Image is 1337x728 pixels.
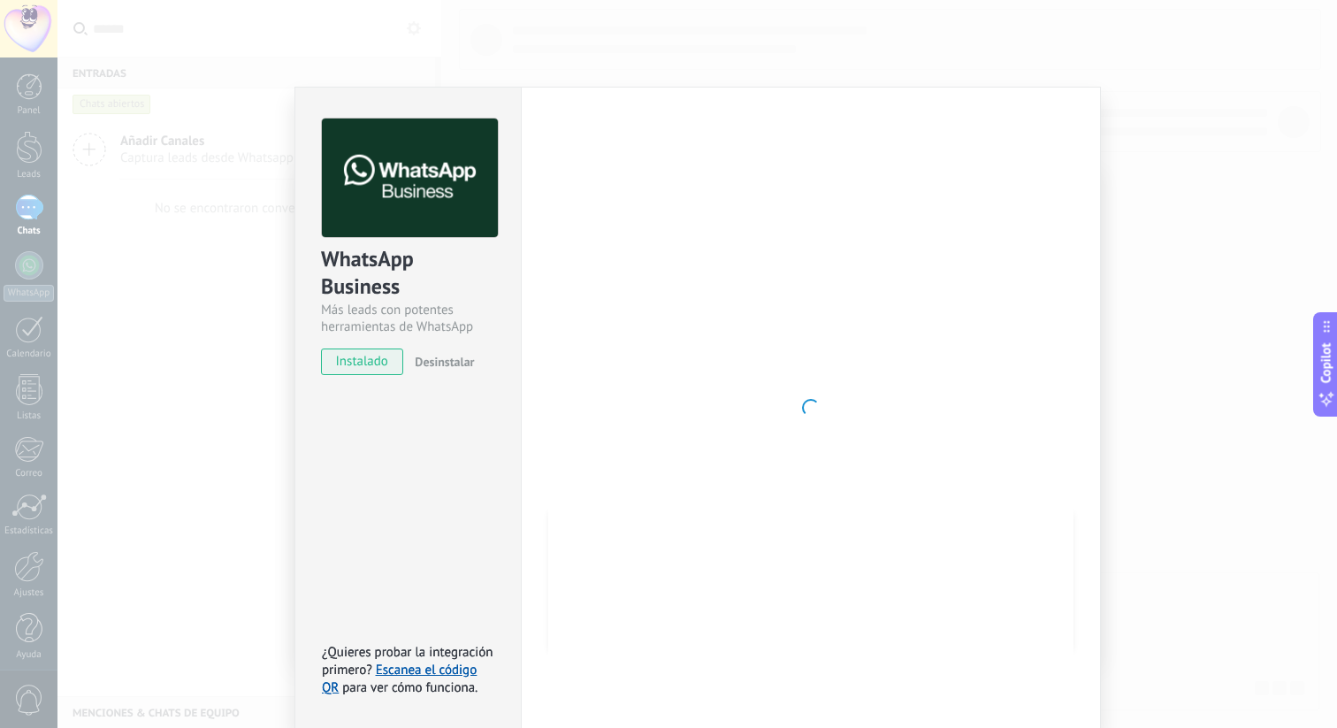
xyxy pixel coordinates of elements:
div: Más leads con potentes herramientas de WhatsApp [321,302,495,335]
span: instalado [322,349,402,375]
span: ¿Quieres probar la integración primero? [322,644,493,678]
div: WhatsApp Business [321,245,495,302]
span: Copilot [1318,342,1335,383]
span: para ver cómo funciona. [342,679,477,696]
a: Escanea el código QR [322,662,477,696]
span: Desinstalar [415,354,474,370]
img: logo_main.png [322,119,498,238]
button: Desinstalar [408,349,474,375]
